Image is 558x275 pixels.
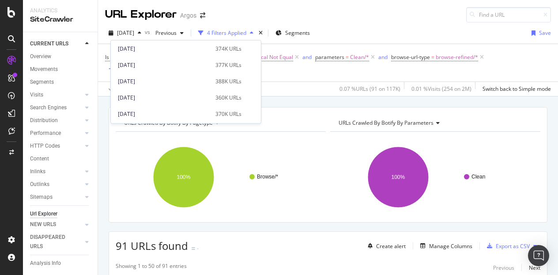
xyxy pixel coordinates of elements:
[207,29,246,37] div: 4 Filters Applied
[30,193,83,202] a: Sitemaps
[30,103,67,112] div: Search Engines
[152,29,177,37] span: Previous
[466,7,551,22] input: Find a URL
[471,174,485,180] text: Clean
[197,245,199,252] div: -
[30,167,83,176] a: Inlinks
[30,52,91,61] a: Overview
[483,85,551,93] div: Switch back to Simple mode
[30,103,83,112] a: Search Engines
[30,116,83,125] a: Distribution
[200,12,205,19] div: arrow-right-arrow-left
[429,242,472,250] div: Manage Columns
[124,119,213,126] span: URLs Crawled By Botify By pagetype
[493,264,514,271] div: Previous
[105,7,177,22] div: URL Explorer
[528,26,551,40] button: Save
[302,53,312,61] button: and
[118,77,210,85] div: [DATE]
[30,90,43,100] div: Visits
[315,53,344,61] span: parameters
[436,51,478,63] span: browse-refined/*
[195,26,257,40] button: 4 Filters Applied
[118,93,210,101] div: [DATE]
[180,11,196,20] div: Argos
[117,29,134,37] span: 2025 Sep. 10th
[364,239,406,253] button: Create alert
[215,61,241,69] div: 377K URLs
[339,85,400,93] div: 0.07 % URLs ( 91 on 117K )
[30,193,53,202] div: Sitemaps
[116,238,188,253] span: 91 URLs found
[118,110,210,118] div: [DATE]
[118,61,210,69] div: [DATE]
[30,129,83,138] a: Performance
[30,180,83,189] a: Outlinks
[118,45,210,52] div: [DATE]
[392,174,405,180] text: 100%
[417,241,472,251] button: Manage Columns
[30,65,58,74] div: Movements
[539,29,551,37] div: Save
[496,242,530,250] div: Export as CSV
[30,259,61,268] div: Analysis Info
[116,262,187,273] div: Showing 1 to 50 of 91 entries
[30,259,91,268] a: Analysis Info
[350,51,369,63] span: Clean/*
[145,28,152,36] span: vs
[30,154,49,164] div: Content
[376,242,406,250] div: Create alert
[30,141,60,151] div: HTTP Codes
[330,139,537,216] svg: A chart.
[177,174,191,180] text: 100%
[215,77,241,85] div: 388K URLs
[339,119,434,126] span: URLs Crawled By Botify By parameters
[105,26,145,40] button: [DATE]
[391,53,430,61] span: browse-url-type
[30,7,90,15] div: Analytics
[529,264,540,271] div: Next
[483,239,530,253] button: Export as CSV
[30,167,45,176] div: Inlinks
[244,51,293,63] span: Canonical Not Equal
[152,26,187,40] button: Previous
[272,26,313,40] button: Segments
[30,116,58,125] div: Distribution
[30,209,57,219] div: Url Explorer
[257,29,264,37] div: times
[30,15,90,25] div: SiteCrawler
[30,220,83,229] a: NEW URLS
[30,65,91,74] a: Movements
[529,262,540,273] button: Next
[30,129,61,138] div: Performance
[30,52,51,61] div: Overview
[215,45,241,52] div: 374K URLs
[30,39,68,48] div: CURRENT URLS
[105,64,140,74] button: Add Filter
[30,154,91,164] a: Content
[285,29,310,37] span: Segments
[30,180,49,189] div: Outlinks
[30,90,83,100] a: Visits
[105,53,134,61] span: Is Indexable
[411,85,471,93] div: 0.01 % Visits ( 254 on 2M )
[431,53,434,61] span: =
[30,233,83,251] a: DISAPPEARED URLS
[337,116,532,130] h4: URLs Crawled By Botify By parameters
[378,53,388,61] button: and
[215,93,241,101] div: 360K URLs
[30,78,91,87] a: Segments
[30,39,83,48] a: CURRENT URLS
[215,110,241,118] div: 370K URLs
[30,78,54,87] div: Segments
[192,247,195,250] img: Equal
[116,139,323,216] svg: A chart.
[30,220,56,229] div: NEW URLS
[105,82,131,96] button: Apply
[30,209,91,219] a: Url Explorer
[30,141,83,151] a: HTTP Codes
[493,262,514,273] button: Previous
